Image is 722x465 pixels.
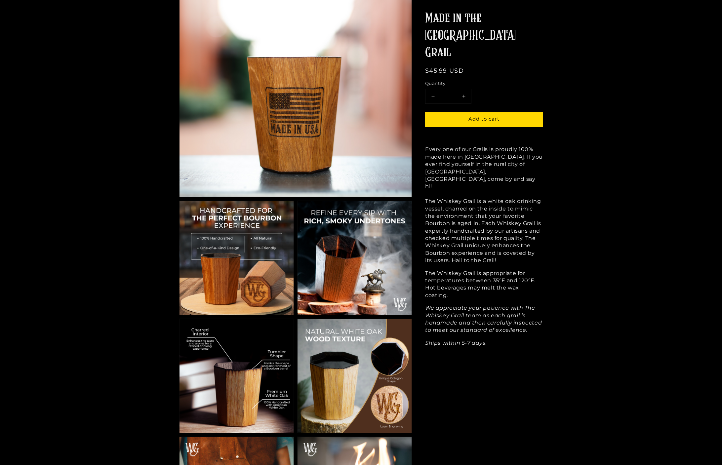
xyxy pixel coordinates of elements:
[425,10,543,61] h1: Made in the [GEOGRAPHIC_DATA] Grail
[468,116,500,122] span: Add to cart
[298,319,412,433] img: Natural White Oak
[425,67,464,74] span: $45.99 USD
[425,339,487,346] em: Ships within 5-7 days.
[425,80,543,87] label: Quantity
[180,319,294,433] img: Grail Benefits
[298,201,412,315] img: Grail Benefits
[425,146,543,264] p: Every one of our Grails is proudly 100% made here in [GEOGRAPHIC_DATA]. If you ever find yourself...
[425,112,543,127] button: Add to cart
[425,270,536,298] span: The Whiskey Grail is appropriate for temperatures between 35°F and 120°F. Hot beverages may melt ...
[425,305,542,333] em: We appreciate your patience with The Whiskey Grail team as each grail is handmade and then carefu...
[180,201,294,315] img: Grail Benefits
